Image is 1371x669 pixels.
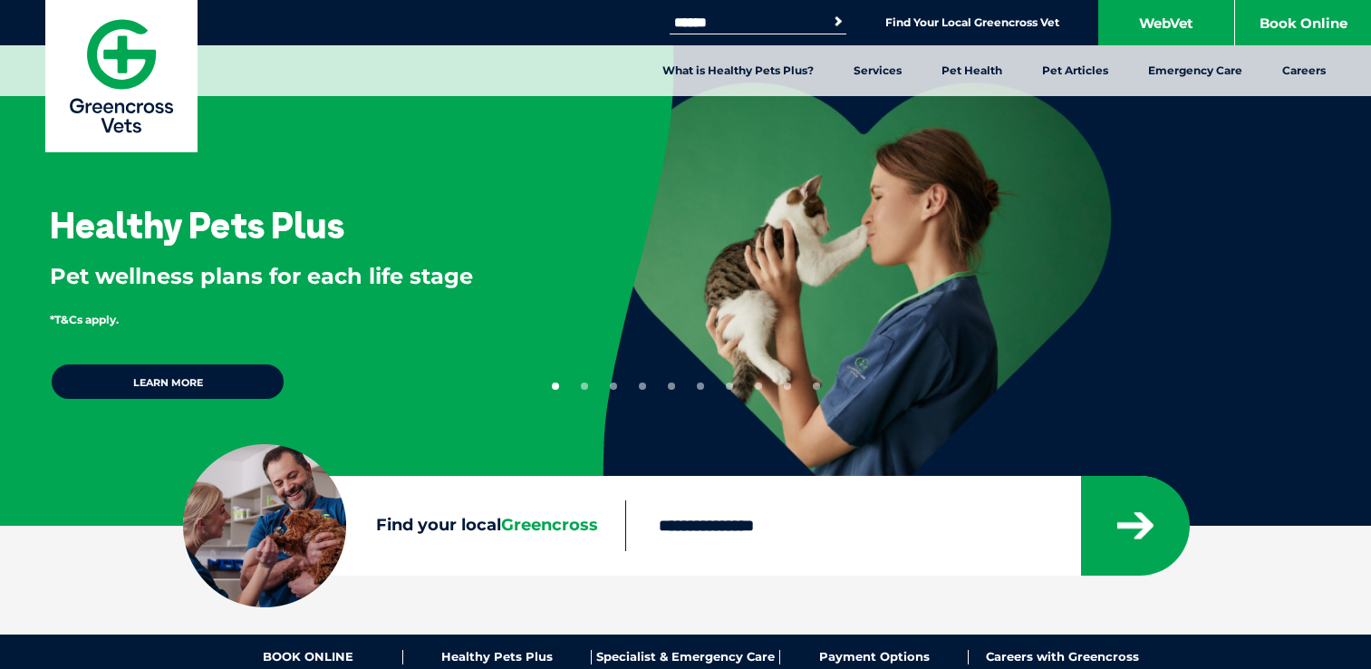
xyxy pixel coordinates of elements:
[183,512,625,539] label: Find your local
[697,383,704,390] button: 6 of 10
[1262,45,1346,96] a: Careers
[1022,45,1128,96] a: Pet Articles
[784,383,791,390] button: 9 of 10
[642,45,834,96] a: What is Healthy Pets Plus?
[726,383,733,390] button: 7 of 10
[780,650,969,664] a: Payment Options
[668,383,675,390] button: 5 of 10
[552,383,559,390] button: 1 of 10
[50,363,285,401] a: Learn more
[834,45,922,96] a: Services
[50,313,119,326] span: *T&Cs apply.
[922,45,1022,96] a: Pet Health
[403,650,592,664] a: Healthy Pets Plus
[50,261,544,292] p: Pet wellness plans for each life stage
[885,15,1059,30] a: Find Your Local Greencross Vet
[829,13,847,31] button: Search
[610,383,617,390] button: 3 of 10
[50,207,344,243] h3: Healthy Pets Plus
[592,650,780,664] a: Specialist & Emergency Care
[969,650,1156,664] a: Careers with Greencross
[813,383,820,390] button: 10 of 10
[581,383,588,390] button: 2 of 10
[1128,45,1262,96] a: Emergency Care
[215,650,403,664] a: BOOK ONLINE
[501,515,598,535] span: Greencross
[639,383,646,390] button: 4 of 10
[755,383,762,390] button: 8 of 10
